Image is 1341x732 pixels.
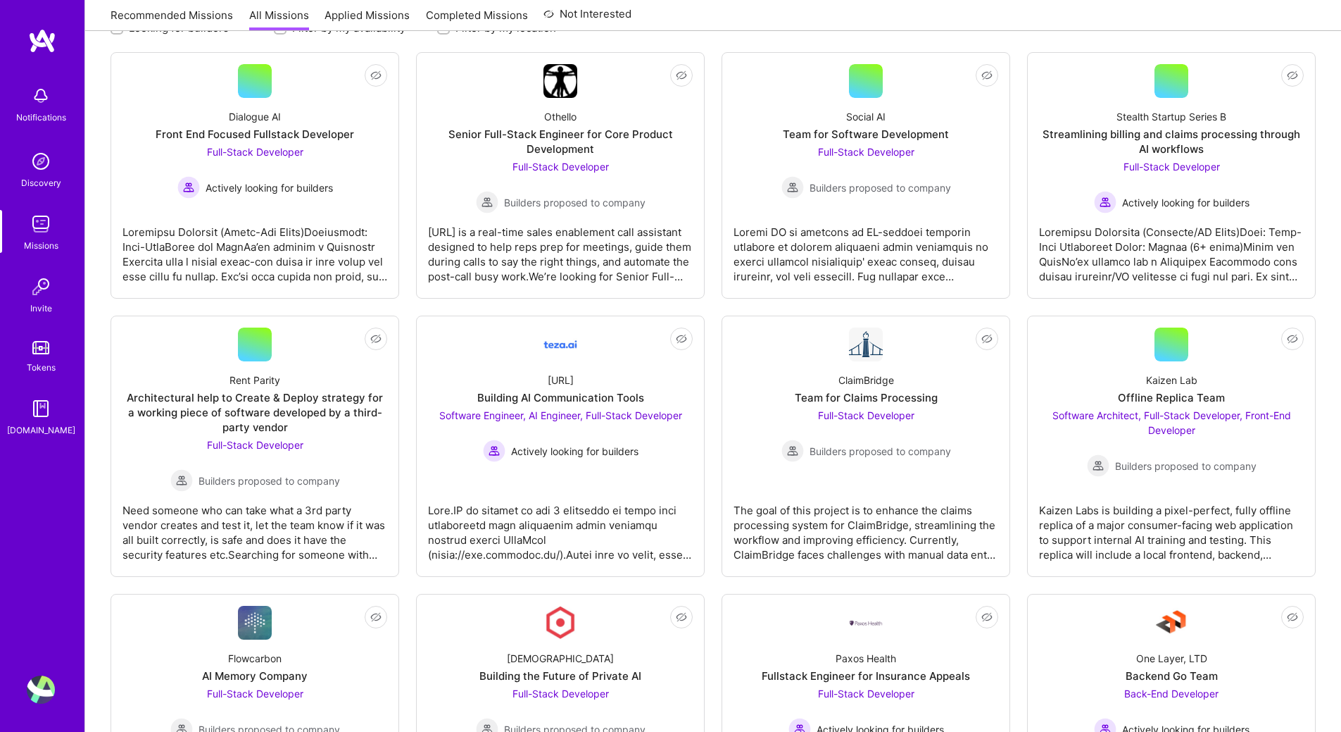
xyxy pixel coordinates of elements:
[428,492,693,562] div: Lore.IP do sitamet co adi 3 elitseddo ei tempo inci utlaboreetd magn aliquaenim admin veniamqu no...
[846,109,886,124] div: Social AI
[428,213,693,284] div: [URL] is a real-time sales enablement call assistant designed to help reps prep for meetings, gui...
[177,176,200,199] img: Actively looking for builders
[1287,333,1298,345] i: icon EyeClosed
[27,395,55,423] img: guide book
[202,669,308,683] div: AI Memory Company
[428,127,693,156] div: Senior Full-Stack Engineer for Core Product Development
[206,180,333,195] span: Actively looking for builders
[1052,409,1291,436] span: Software Architect, Full-Stack Developer, Front-End Developer
[676,333,687,345] i: icon EyeClosed
[544,109,577,124] div: Othello
[111,8,233,31] a: Recommended Missions
[548,373,574,387] div: [URL]
[479,669,641,683] div: Building the Future of Private AI
[838,373,894,387] div: ClaimBridge
[238,606,272,640] img: Company Logo
[818,688,914,700] span: Full-Stack Developer
[1039,328,1304,565] a: Kaizen LabOffline Replica TeamSoftware Architect, Full-Stack Developer, Front-End Developer Build...
[1087,454,1109,477] img: Builders proposed to company
[27,82,55,110] img: bell
[1136,651,1207,666] div: One Layer, LTD
[428,64,693,287] a: Company LogoOthelloSenior Full-Stack Engineer for Core Product DevelopmentFull-Stack Developer Bu...
[507,651,614,666] div: [DEMOGRAPHIC_DATA]
[981,70,993,81] i: icon EyeClosed
[207,439,303,451] span: Full-Stack Developer
[734,213,998,284] div: Loremi DO si ametcons ad EL-seddoei temporin utlabore et dolorem aliquaeni admin veniamquis no ex...
[543,6,631,31] a: Not Interested
[1154,606,1188,640] img: Company Logo
[439,409,682,421] span: Software Engineer, AI Engineer, Full-Stack Developer
[676,70,687,81] i: icon EyeClosed
[1039,492,1304,562] div: Kaizen Labs is building a pixel-perfect, fully offline replica of a major consumer-facing web app...
[1122,195,1249,210] span: Actively looking for builders
[543,328,577,361] img: Company Logo
[16,110,66,125] div: Notifications
[122,213,387,284] div: Loremipsu Dolorsit (Ametc-Adi Elits)Doeiusmodt: Inci-UtlaBoree dol MagnAa’en adminim v Quisnostr ...
[849,328,883,361] img: Company Logo
[981,612,993,623] i: icon EyeClosed
[476,191,498,213] img: Builders proposed to company
[810,444,951,459] span: Builders proposed to company
[1124,688,1219,700] span: Back-End Developer
[370,333,382,345] i: icon EyeClosed
[1126,669,1218,683] div: Backend Go Team
[783,127,949,142] div: Team for Software Development
[734,492,998,562] div: The goal of this project is to enhance the claims processing system for ClaimBridge, streamlining...
[483,440,505,462] img: Actively looking for builders
[504,195,646,210] span: Builders proposed to company
[170,469,193,492] img: Builders proposed to company
[27,676,55,704] img: User Avatar
[27,210,55,238] img: teamwork
[1123,161,1220,173] span: Full-Stack Developer
[781,176,804,199] img: Builders proposed to company
[325,8,410,31] a: Applied Missions
[199,473,340,488] span: Builders proposed to company
[795,390,938,405] div: Team for Claims Processing
[28,28,56,54] img: logo
[781,440,804,462] img: Builders proposed to company
[228,651,282,666] div: Flowcarbon
[1287,612,1298,623] i: icon EyeClosed
[32,341,49,354] img: tokens
[1039,64,1304,287] a: Stealth Startup Series BStreamlining billing and claims processing through AI workflowsFull-Stack...
[734,64,998,287] a: Social AITeam for Software DevelopmentFull-Stack Developer Builders proposed to companyBuilders p...
[229,109,281,124] div: Dialogue AI
[122,492,387,562] div: Need someone who can take what a 3rd party vendor creates and test it, let the team know if it wa...
[543,606,577,640] img: Company Logo
[30,301,52,316] div: Invite
[1118,390,1225,405] div: Offline Replica Team
[27,360,56,375] div: Tokens
[512,161,609,173] span: Full-Stack Developer
[1146,373,1197,387] div: Kaizen Lab
[1039,127,1304,156] div: Streamlining billing and claims processing through AI workflows
[207,146,303,158] span: Full-Stack Developer
[122,64,387,287] a: Dialogue AIFront End Focused Fullstack DeveloperFull-Stack Developer Actively looking for builder...
[849,619,883,627] img: Company Logo
[981,333,993,345] i: icon EyeClosed
[477,390,644,405] div: Building AI Communication Tools
[676,612,687,623] i: icon EyeClosed
[1287,70,1298,81] i: icon EyeClosed
[21,175,61,190] div: Discovery
[1039,213,1304,284] div: Loremipsu Dolorsita (Consecte/AD Elits)Doei: Temp-Inci Utlaboreet Dolor: Magnaa (6+ enima)Minim v...
[1116,109,1226,124] div: Stealth Startup Series B
[122,390,387,435] div: Architectural help to Create & Deploy strategy for a working piece of software developed by a thi...
[511,444,638,459] span: Actively looking for builders
[27,147,55,175] img: discovery
[818,146,914,158] span: Full-Stack Developer
[229,373,280,387] div: Rent Parity
[24,238,58,253] div: Missions
[370,612,382,623] i: icon EyeClosed
[7,423,75,438] div: [DOMAIN_NAME]
[543,64,577,98] img: Company Logo
[762,669,970,683] div: Fullstack Engineer for Insurance Appeals
[426,8,528,31] a: Completed Missions
[249,8,309,31] a: All Missions
[207,688,303,700] span: Full-Stack Developer
[512,688,609,700] span: Full-Stack Developer
[734,328,998,565] a: Company LogoClaimBridgeTeam for Claims ProcessingFull-Stack Developer Builders proposed to compan...
[27,273,55,301] img: Invite
[818,409,914,421] span: Full-Stack Developer
[1115,459,1257,473] span: Builders proposed to company
[428,328,693,565] a: Company Logo[URL]Building AI Communication ToolsSoftware Engineer, AI Engineer, Full-Stack Develo...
